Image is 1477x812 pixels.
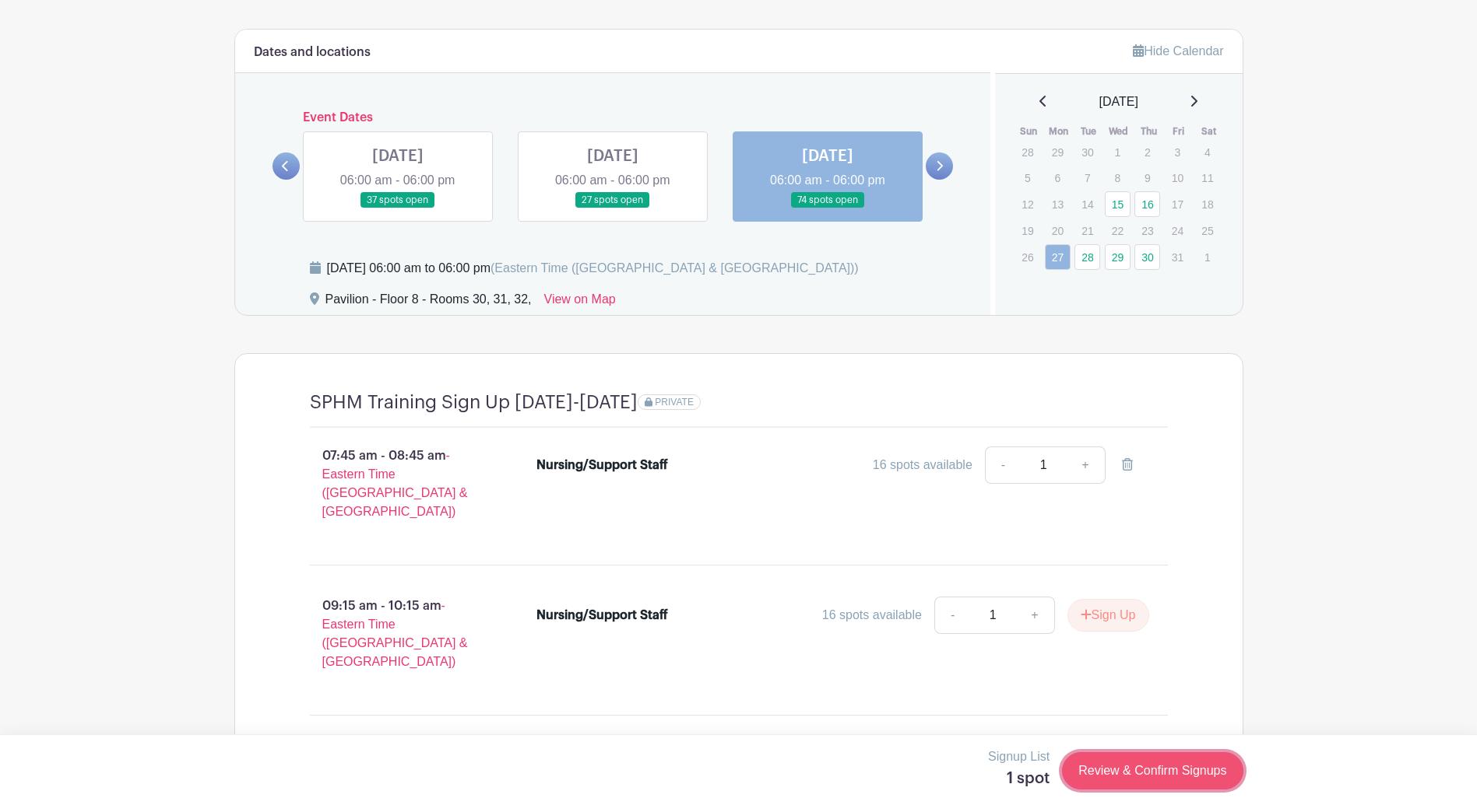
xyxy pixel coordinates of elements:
th: Sun [1014,124,1044,139]
div: Pavilion - Floor 8 - Rooms 30, 31, 32, [325,290,532,315]
th: Fri [1164,124,1194,139]
p: 29 [1045,140,1071,164]
p: 1 [1194,245,1220,269]
th: Tue [1074,124,1104,139]
p: 31 [1165,245,1190,269]
p: 13 [1045,192,1071,216]
p: 10 [1165,166,1190,190]
div: 16 spots available [873,456,972,474]
h5: 1 spot [988,769,1050,788]
p: 2 [1134,140,1160,164]
a: View on Map [544,290,616,315]
p: 11 [1194,166,1220,190]
p: 21 [1074,219,1100,243]
p: 5 [1015,166,1040,190]
a: 28 [1074,244,1100,270]
a: - [985,446,1021,484]
a: Review & Confirm Signups [1062,752,1243,789]
th: Sat [1194,124,1224,139]
div: Nursing/Support Staff [536,606,668,625]
p: 23 [1134,219,1160,243]
span: [DATE] [1099,93,1138,111]
p: 8 [1105,166,1131,190]
div: 16 spots available [822,606,922,625]
p: 7 [1074,166,1100,190]
h6: Event Dates [300,110,927,125]
p: 09:15 am - 10:15 am [285,590,512,677]
p: 26 [1015,245,1040,269]
a: 29 [1105,244,1131,270]
p: 28 [1015,140,1040,164]
p: 18 [1194,192,1220,216]
p: 20 [1045,219,1071,243]
div: Nursing/Support Staff [536,456,668,474]
div: [DATE] 06:00 am to 06:00 pm [327,259,859,278]
p: 12 [1015,192,1040,216]
span: - Eastern Time ([GEOGRAPHIC_DATA] & [GEOGRAPHIC_DATA]) [322,599,468,668]
span: (Eastern Time ([GEOGRAPHIC_DATA] & [GEOGRAPHIC_DATA])) [491,261,859,275]
p: 25 [1194,219,1220,243]
th: Mon [1044,124,1074,139]
span: PRIVATE [655,397,694,408]
p: Signup List [988,747,1050,766]
a: + [1015,597,1054,634]
p: 17 [1165,192,1190,216]
p: 9 [1134,166,1160,190]
p: 19 [1015,219,1040,243]
a: - [934,597,970,634]
p: 1 [1105,140,1131,164]
p: 14 [1074,192,1100,216]
p: 30 [1074,140,1100,164]
h4: SPHM Training Sign Up [DATE]-[DATE] [310,391,638,414]
h6: Dates and locations [254,45,371,60]
p: 24 [1165,219,1190,243]
p: 07:45 am - 08:45 am [285,440,512,527]
a: Hide Calendar [1133,44,1223,58]
p: 22 [1105,219,1131,243]
a: 30 [1134,244,1160,270]
a: 27 [1045,244,1071,270]
a: + [1066,446,1105,484]
button: Sign Up [1067,599,1149,632]
span: - Eastern Time ([GEOGRAPHIC_DATA] & [GEOGRAPHIC_DATA]) [322,449,468,518]
th: Thu [1134,124,1164,139]
p: 6 [1045,166,1071,190]
th: Wed [1104,124,1134,139]
a: 16 [1134,191,1160,217]
p: 3 [1165,140,1190,164]
p: 4 [1194,140,1220,164]
a: 15 [1105,191,1131,217]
